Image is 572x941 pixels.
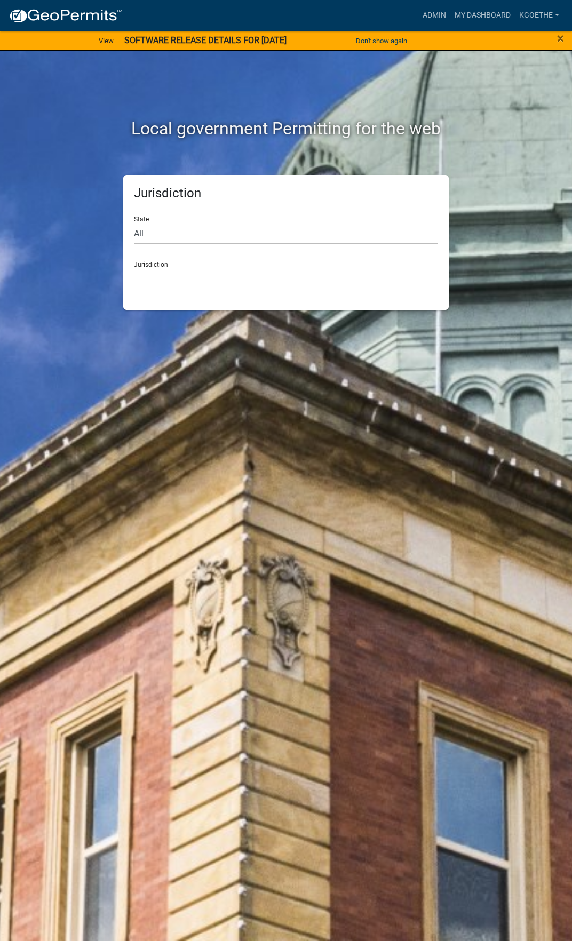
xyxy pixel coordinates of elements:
button: Don't show again [352,32,411,50]
a: View [94,32,118,50]
a: kgoethe [515,5,563,26]
strong: SOFTWARE RELEASE DETAILS FOR [DATE] [124,35,287,45]
button: Close [557,32,564,45]
h2: Local government Permitting for the web [38,118,534,139]
span: × [557,31,564,46]
a: My Dashboard [450,5,515,26]
a: Admin [418,5,450,26]
h5: Jurisdiction [134,186,438,201]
